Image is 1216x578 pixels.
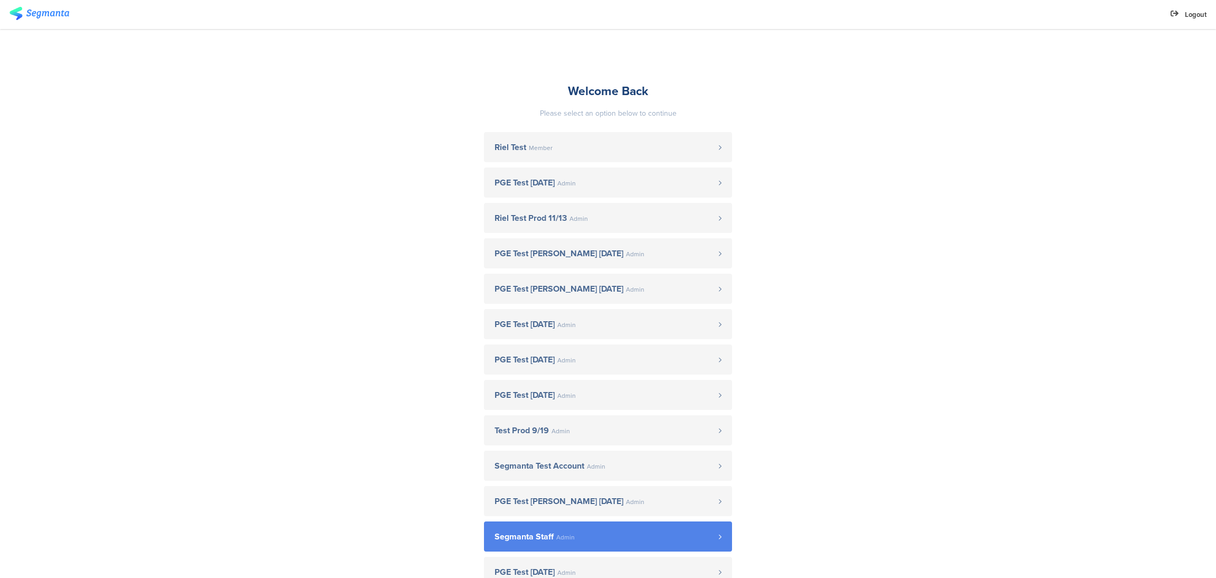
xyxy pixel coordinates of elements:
span: Admin [587,463,605,470]
span: Segmanta Staff [495,533,554,541]
a: PGE Test [DATE] Admin [484,380,732,410]
span: Admin [557,570,576,576]
a: Test Prod 9/19 Admin [484,415,732,445]
a: PGE Test [PERSON_NAME] [DATE] Admin [484,486,732,516]
span: Admin [557,357,576,363]
img: segmanta logo [9,7,69,20]
span: PGE Test [PERSON_NAME] [DATE] [495,285,623,293]
span: Admin [556,534,575,540]
a: Riel Test Member [484,132,732,162]
a: Segmanta Staff Admin [484,521,732,552]
span: Riel Test Prod 11/13 [495,214,567,222]
span: PGE Test [DATE] [495,391,555,399]
span: Riel Test [495,143,526,152]
span: PGE Test [PERSON_NAME] [DATE] [495,497,623,506]
span: Admin [626,286,644,293]
a: Segmanta Test Account Admin [484,451,732,481]
a: PGE Test [DATE] Admin [484,167,732,198]
span: Admin [552,428,570,434]
span: Test Prod 9/19 [495,426,549,435]
a: PGE Test [DATE] Admin [484,309,732,339]
span: PGE Test [PERSON_NAME] [DATE] [495,249,623,258]
a: PGE Test [PERSON_NAME] [DATE] Admin [484,238,732,268]
div: Please select an option below to continue [484,108,732,119]
span: Segmanta Test Account [495,462,584,470]
span: Admin [626,251,644,257]
span: Member [529,145,553,151]
a: PGE Test [PERSON_NAME] [DATE] Admin [484,274,732,304]
span: Admin [557,180,576,187]
a: Riel Test Prod 11/13 Admin [484,203,732,233]
div: Welcome Back [484,82,732,100]
span: Admin [557,393,576,399]
a: PGE Test [DATE] Admin [484,344,732,375]
span: Logout [1185,10,1206,20]
span: PGE Test [DATE] [495,356,555,364]
span: Admin [557,322,576,328]
span: PGE Test [DATE] [495,179,555,187]
span: PGE Test [DATE] [495,320,555,329]
span: Admin [626,499,644,505]
span: Admin [569,216,588,222]
span: PGE Test [DATE] [495,568,555,576]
